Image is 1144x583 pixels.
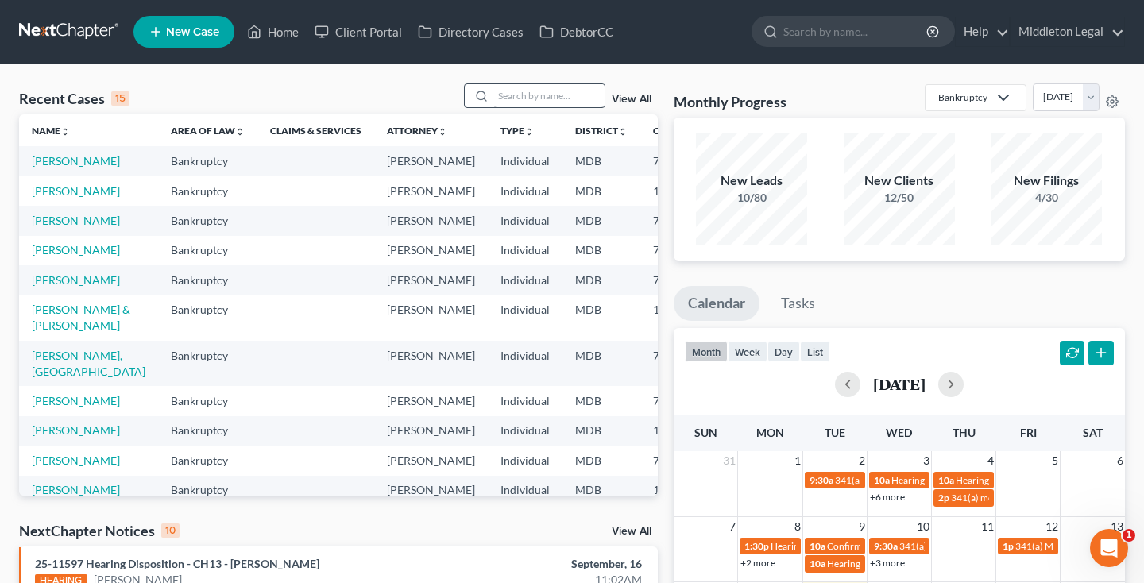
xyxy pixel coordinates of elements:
[857,517,867,536] span: 9
[488,416,562,446] td: Individual
[1123,529,1135,542] span: 1
[32,423,120,437] a: [PERSON_NAME]
[640,341,720,386] td: 7
[562,341,640,386] td: MDB
[171,125,245,137] a: Area of Lawunfold_more
[562,236,640,265] td: MDB
[374,236,488,265] td: [PERSON_NAME]
[374,416,488,446] td: [PERSON_NAME]
[767,341,800,362] button: day
[158,265,257,295] td: Bankruptcy
[488,476,562,505] td: Individual
[374,146,488,176] td: [PERSON_NAME]
[825,426,845,439] span: Tue
[562,176,640,206] td: MDB
[640,206,720,235] td: 7
[158,476,257,505] td: Bankruptcy
[956,474,1080,486] span: Hearing for [PERSON_NAME]
[618,127,628,137] i: unfold_more
[870,557,905,569] a: +3 more
[562,446,640,475] td: MDB
[991,172,1102,190] div: New Filings
[158,146,257,176] td: Bankruptcy
[161,523,180,538] div: 10
[696,190,807,206] div: 10/80
[728,341,767,362] button: week
[783,17,929,46] input: Search by name...
[32,243,120,257] a: [PERSON_NAME]
[158,206,257,235] td: Bankruptcy
[685,341,728,362] button: month
[938,91,987,104] div: Bankruptcy
[674,286,759,321] a: Calendar
[524,127,534,137] i: unfold_more
[696,172,807,190] div: New Leads
[986,451,995,470] span: 4
[307,17,410,46] a: Client Portal
[562,476,640,505] td: MDB
[32,154,120,168] a: [PERSON_NAME]
[488,341,562,386] td: Individual
[488,176,562,206] td: Individual
[674,92,786,111] h3: Monthly Progress
[827,558,951,569] span: Hearing for [PERSON_NAME]
[562,146,640,176] td: MDB
[1044,517,1060,536] span: 12
[951,492,1104,504] span: 341(a) meeting for [PERSON_NAME]
[857,451,867,470] span: 2
[1011,17,1124,46] a: Middleton Legal
[1090,529,1128,567] iframe: Intercom live chat
[1109,517,1125,536] span: 13
[562,386,640,415] td: MDB
[827,540,1007,552] span: Confirmation hearing for [PERSON_NAME]
[488,206,562,235] td: Individual
[488,295,562,340] td: Individual
[870,491,905,503] a: +6 more
[438,127,447,137] i: unfold_more
[740,557,775,569] a: +2 more
[1083,426,1103,439] span: Sat
[531,17,621,46] a: DebtorCC
[500,125,534,137] a: Typeunfold_more
[488,446,562,475] td: Individual
[953,426,976,439] span: Thu
[640,265,720,295] td: 7
[488,236,562,265] td: Individual
[991,190,1102,206] div: 4/30
[235,127,245,137] i: unfold_more
[562,295,640,340] td: MDB
[32,184,120,198] a: [PERSON_NAME]
[844,172,955,190] div: New Clients
[35,557,319,570] a: 25-11597 Hearing Disposition - CH13 - [PERSON_NAME]
[793,451,802,470] span: 1
[158,236,257,265] td: Bankruptcy
[575,125,628,137] a: Districtunfold_more
[640,176,720,206] td: 13
[956,17,1009,46] a: Help
[19,521,180,540] div: NextChapter Notices
[374,295,488,340] td: [PERSON_NAME]
[640,146,720,176] td: 7
[488,265,562,295] td: Individual
[844,190,955,206] div: 12/50
[612,526,651,537] a: View All
[899,540,1053,552] span: 341(a) meeting for [PERSON_NAME]
[640,416,720,446] td: 13
[1020,426,1037,439] span: Fri
[32,214,120,227] a: [PERSON_NAME]
[640,295,720,340] td: 13
[450,556,641,572] div: September, 16
[158,341,257,386] td: Bankruptcy
[874,540,898,552] span: 9:30a
[562,265,640,295] td: MDB
[721,451,737,470] span: 31
[111,91,129,106] div: 15
[32,125,70,137] a: Nameunfold_more
[410,17,531,46] a: Directory Cases
[694,426,717,439] span: Sun
[158,295,257,340] td: Bankruptcy
[922,451,931,470] span: 3
[374,341,488,386] td: [PERSON_NAME]
[374,476,488,505] td: [PERSON_NAME]
[810,558,825,569] span: 10a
